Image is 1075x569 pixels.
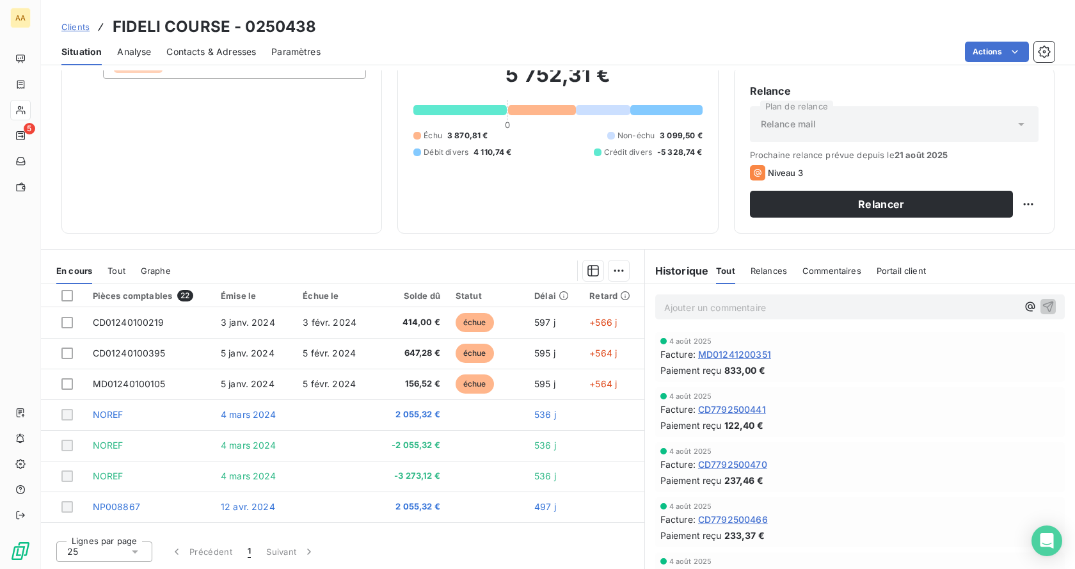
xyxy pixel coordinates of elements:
[221,501,275,512] span: 12 avr. 2024
[385,408,440,421] span: 2 055,32 €
[1031,525,1062,556] div: Open Intercom Messenger
[177,290,193,301] span: 22
[93,501,140,512] span: NP008867
[303,317,356,328] span: 3 févr. 2024
[965,42,1029,62] button: Actions
[10,125,30,146] a: 5
[303,378,356,389] span: 5 févr. 2024
[660,419,722,432] span: Paiement reçu
[93,470,123,481] span: NOREF
[303,291,369,301] div: Échue le
[107,266,125,276] span: Tout
[93,290,205,301] div: Pièces comptables
[660,474,722,487] span: Paiement reçu
[141,266,171,276] span: Graphe
[447,130,488,141] span: 3 870,81 €
[56,266,92,276] span: En cours
[617,130,655,141] span: Non-échu
[669,447,712,455] span: 4 août 2025
[724,529,765,542] span: 233,37 €
[534,470,556,481] span: 536 j
[761,118,816,131] span: Relance mail
[221,317,275,328] span: 3 janv. 2024
[534,291,574,301] div: Délai
[10,541,31,561] img: Logo LeanPay
[505,120,510,130] span: 0
[413,62,702,100] h2: 5 752,31 €
[750,150,1039,160] span: Prochaine relance prévue depuis le
[93,348,166,358] span: CD01240100395
[93,317,164,328] span: CD01240100219
[221,291,287,301] div: Émise le
[163,538,240,565] button: Précédent
[660,130,703,141] span: 3 099,50 €
[248,545,251,558] span: 1
[271,45,321,58] span: Paramètres
[93,378,166,389] span: MD01240100105
[669,392,712,400] span: 4 août 2025
[750,83,1039,99] h6: Relance
[93,440,123,451] span: NOREF
[589,317,617,328] span: +566 j
[113,15,316,38] h3: FIDELI COURSE - 0250438
[724,474,763,487] span: 237,46 €
[645,263,709,278] h6: Historique
[751,266,787,276] span: Relances
[698,403,766,416] span: CD7792500441
[660,529,722,542] span: Paiement reçu
[221,409,276,420] span: 4 mars 2024
[660,403,696,416] span: Facture :
[456,374,494,394] span: échue
[604,147,652,158] span: Crédit divers
[385,347,440,360] span: 647,28 €
[24,123,35,134] span: 5
[424,130,442,141] span: Échu
[669,502,712,510] span: 4 août 2025
[424,147,468,158] span: Débit divers
[589,378,617,389] span: +564 j
[385,470,440,483] span: -3 273,12 €
[456,313,494,332] span: échue
[802,266,861,276] span: Commentaires
[456,344,494,363] span: échue
[221,440,276,451] span: 4 mars 2024
[534,501,556,512] span: 497 j
[456,291,519,301] div: Statut
[474,147,512,158] span: 4 110,74 €
[669,557,712,565] span: 4 août 2025
[660,348,696,361] span: Facture :
[534,378,555,389] span: 595 j
[660,458,696,471] span: Facture :
[221,378,275,389] span: 5 janv. 2024
[385,439,440,452] span: -2 055,32 €
[768,168,803,178] span: Niveau 3
[61,45,102,58] span: Situation
[166,45,256,58] span: Contacts & Adresses
[534,348,555,358] span: 595 j
[698,513,768,526] span: CD7792500466
[221,470,276,481] span: 4 mars 2024
[385,501,440,513] span: 2 055,32 €
[716,266,735,276] span: Tout
[657,147,703,158] span: -5 328,74 €
[698,348,771,361] span: MD01241200351
[895,150,948,160] span: 21 août 2025
[589,348,617,358] span: +564 j
[385,316,440,329] span: 414,00 €
[534,317,555,328] span: 597 j
[589,291,636,301] div: Retard
[877,266,926,276] span: Portail client
[750,191,1013,218] button: Relancer
[724,364,765,377] span: 833,00 €
[660,364,722,377] span: Paiement reçu
[385,291,440,301] div: Solde dû
[534,409,556,420] span: 536 j
[240,538,259,565] button: 1
[61,20,90,33] a: Clients
[534,440,556,451] span: 536 j
[259,538,323,565] button: Suivant
[660,513,696,526] span: Facture :
[93,409,123,420] span: NOREF
[698,458,767,471] span: CD7792500470
[385,378,440,390] span: 156,52 €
